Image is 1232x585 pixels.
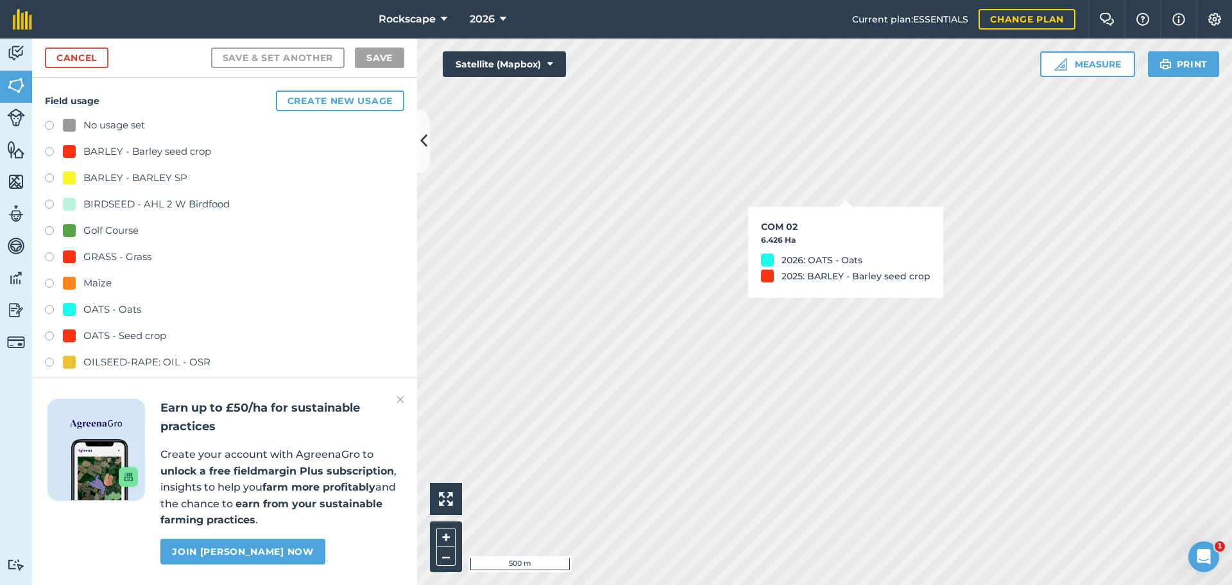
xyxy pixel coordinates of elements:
[439,492,453,506] img: Four arrows, one pointing top left, one top right, one bottom right and the last bottom left
[45,91,404,111] h4: Field usage
[160,539,325,564] a: Join [PERSON_NAME] now
[436,528,456,547] button: +
[7,109,25,127] img: svg+xml;base64,PD94bWwgdmVyc2lvbj0iMS4wIiBlbmNvZGluZz0idXRmLTgiPz4KPCEtLSBHZW5lcmF0b3I6IEFkb2JlIE...
[7,559,25,571] img: svg+xml;base64,PD94bWwgdmVyc2lvbj0iMS4wIiBlbmNvZGluZz0idXRmLTgiPz4KPCEtLSBHZW5lcmF0b3I6IEFkb2JlIE...
[7,236,25,256] img: svg+xml;base64,PD94bWwgdmVyc2lvbj0iMS4wIiBlbmNvZGluZz0idXRmLTgiPz4KPCEtLSBHZW5lcmF0b3I6IEFkb2JlIE...
[7,204,25,223] img: svg+xml;base64,PD94bWwgdmVyc2lvbj0iMS4wIiBlbmNvZGluZz0idXRmLTgiPz4KPCEtLSBHZW5lcmF0b3I6IEFkb2JlIE...
[355,48,404,68] button: Save
[1207,13,1222,26] img: A cog icon
[1148,51,1220,77] button: Print
[1215,541,1225,552] span: 1
[7,76,25,95] img: svg+xml;base64,PHN2ZyB4bWxucz0iaHR0cDovL3d3dy53My5vcmcvMjAwMC9zdmciIHdpZHRoPSI1NiIgaGVpZ2h0PSI2MC...
[1054,58,1067,71] img: Ruler icon
[276,91,404,111] button: Create new usage
[782,269,930,283] div: 2025: BARLEY - Barley seed crop
[782,252,862,266] div: 2026: OATS - Oats
[436,547,456,566] button: –
[160,498,382,527] strong: earn from your sustainable farming practices
[83,275,112,291] div: Maize
[83,223,139,238] div: Golf Course
[1099,13,1115,26] img: Two speech bubbles overlapping with the left bubble in the forefront
[211,48,345,68] button: Save & set another
[7,140,25,159] img: svg+xml;base64,PHN2ZyB4bWxucz0iaHR0cDovL3d3dy53My5vcmcvMjAwMC9zdmciIHdpZHRoPSI1NiIgaGVpZ2h0PSI2MC...
[1159,57,1172,72] img: svg+xml;base64,PHN2ZyB4bWxucz0iaHR0cDovL3d3dy53My5vcmcvMjAwMC9zdmciIHdpZHRoPSIxOSIgaGVpZ2h0PSIyNC...
[45,48,108,68] a: Cancel
[160,446,402,528] p: Create your account with AgreenaGro to , insights to help you and the chance to .
[160,465,394,477] strong: unlock a free fieldmargin Plus subscription
[7,172,25,191] img: svg+xml;base64,PHN2ZyB4bWxucz0iaHR0cDovL3d3dy53My5vcmcvMjAwMC9zdmciIHdpZHRoPSI1NiIgaGVpZ2h0PSI2MC...
[83,328,166,344] div: OATS - Seed crop
[7,333,25,351] img: svg+xml;base64,PD94bWwgdmVyc2lvbj0iMS4wIiBlbmNvZGluZz0idXRmLTgiPz4KPCEtLSBHZW5lcmF0b3I6IEFkb2JlIE...
[443,51,566,77] button: Satellite (Mapbox)
[761,220,930,234] h3: COM 02
[1040,51,1135,77] button: Measure
[1135,13,1151,26] img: A question mark icon
[83,170,187,186] div: BARLEY - BARLEY SP
[1172,12,1185,27] img: svg+xml;base64,PHN2ZyB4bWxucz0iaHR0cDovL3d3dy53My5vcmcvMjAwMC9zdmciIHdpZHRoPSIxNyIgaGVpZ2h0PSIxNy...
[83,354,210,370] div: OILSEED-RAPE: OIL - OSR
[470,12,495,27] span: 2026
[7,268,25,288] img: svg+xml;base64,PD94bWwgdmVyc2lvbj0iMS4wIiBlbmNvZGluZz0idXRmLTgiPz4KPCEtLSBHZW5lcmF0b3I6IEFkb2JlIE...
[83,196,230,212] div: BIRDSEED - AHL 2 W Birdfood
[13,9,32,30] img: fieldmargin Logo
[71,439,138,500] img: Screenshot of the Gro app
[83,302,141,317] div: OATS - Oats
[262,481,375,493] strong: farm more profitably
[7,301,25,320] img: svg+xml;base64,PD94bWwgdmVyc2lvbj0iMS4wIiBlbmNvZGluZz0idXRmLTgiPz4KPCEtLSBHZW5lcmF0b3I6IEFkb2JlIE...
[1188,541,1219,572] iframe: Intercom live chat
[7,44,25,63] img: svg+xml;base64,PD94bWwgdmVyc2lvbj0iMS4wIiBlbmNvZGluZz0idXRmLTgiPz4KPCEtLSBHZW5lcmF0b3I6IEFkb2JlIE...
[379,12,436,27] span: Rockscape
[83,144,211,159] div: BARLEY - Barley seed crop
[979,9,1075,30] a: Change plan
[852,12,968,26] span: Current plan : ESSENTIALS
[160,399,402,436] h2: Earn up to £50/ha for sustainable practices
[83,118,145,133] div: No usage set
[761,235,796,245] strong: 6.426 Ha
[83,249,151,265] div: GRASS - Grass
[397,392,404,407] img: svg+xml;base64,PHN2ZyB4bWxucz0iaHR0cDovL3d3dy53My5vcmcvMjAwMC9zdmciIHdpZHRoPSIyMiIgaGVpZ2h0PSIzMC...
